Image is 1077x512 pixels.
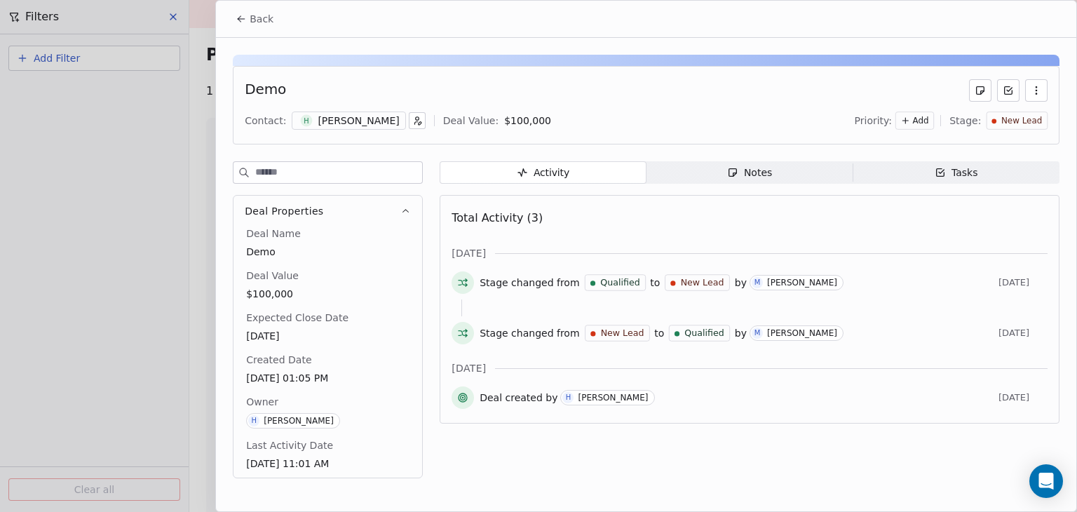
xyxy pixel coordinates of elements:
span: Qualified [685,327,724,339]
button: Back [227,6,282,32]
div: [PERSON_NAME] [264,416,334,426]
div: M [754,328,761,339]
span: Add [913,115,929,127]
span: [DATE] [998,277,1048,288]
span: [DATE] 01:05 PM [246,371,409,385]
span: to [650,276,660,290]
span: [DATE] [998,328,1048,339]
span: Deal Name [243,227,304,241]
span: [DATE] [998,392,1048,403]
span: $ 100,000 [504,115,551,126]
span: Total Activity (3) [452,211,543,224]
span: Owner [243,395,281,409]
span: Deal created by [480,391,557,405]
span: [DATE] [452,246,486,260]
span: Qualified [600,276,639,289]
div: Contact: [245,114,286,128]
span: Last Activity Date [243,438,336,452]
span: Expected Close Date [243,311,351,325]
span: $100,000 [246,287,409,301]
div: M [754,277,761,288]
div: Tasks [935,166,978,180]
span: H [301,115,313,127]
span: Priority: [855,114,893,128]
div: [PERSON_NAME] [767,328,837,338]
span: to [654,326,664,340]
span: Stage changed from [480,276,579,290]
div: Notes [727,166,772,180]
span: by [735,276,747,290]
button: Deal Properties [233,196,422,227]
span: [DATE] [246,329,409,343]
div: Open Intercom Messenger [1029,464,1063,498]
span: [DATE] [452,361,486,375]
div: H [566,392,571,403]
span: Deal Value [243,269,302,283]
div: Demo [245,79,286,102]
div: Deal Properties [233,227,422,478]
span: Stage: [949,114,981,128]
span: by [735,326,747,340]
div: H [251,415,257,426]
span: Demo [246,245,409,259]
span: New Lead [681,276,724,289]
div: [PERSON_NAME] [578,393,648,403]
span: Stage changed from [480,326,579,340]
span: [DATE] 11:01 AM [246,457,409,471]
span: Deal Properties [245,204,323,218]
div: [PERSON_NAME] [318,114,399,128]
span: New Lead [1001,115,1042,127]
div: [PERSON_NAME] [767,278,837,288]
span: Back [250,12,273,26]
span: New Lead [600,327,644,339]
div: Deal Value: [443,114,499,128]
span: Created Date [243,353,314,367]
